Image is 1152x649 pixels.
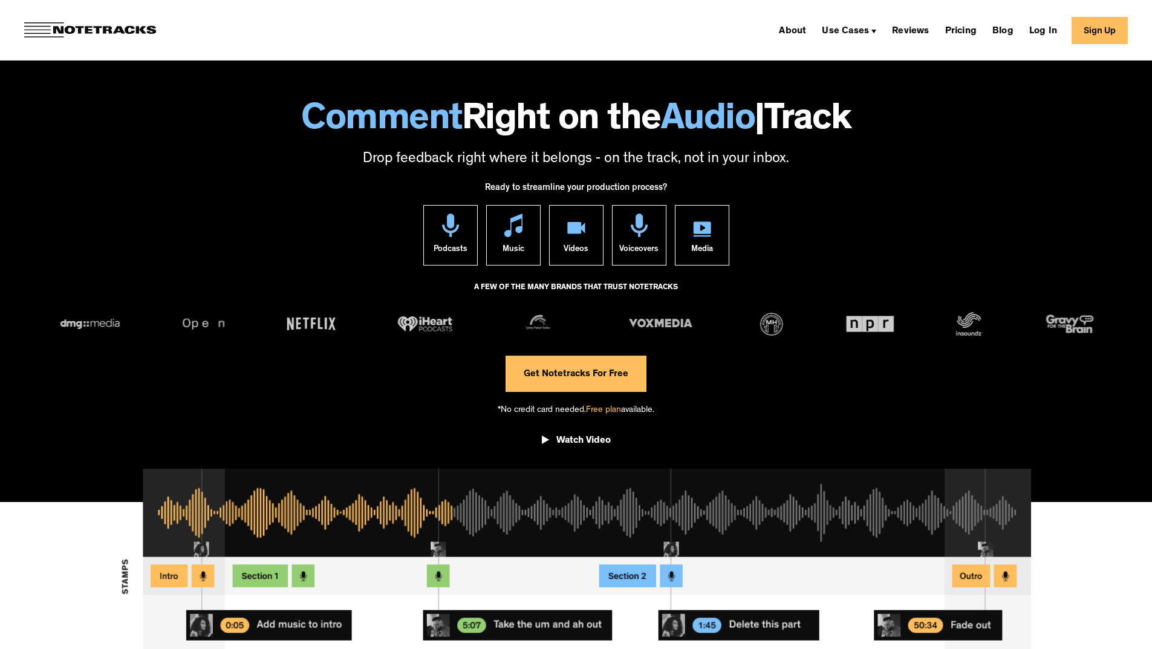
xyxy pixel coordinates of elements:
a: Voiceovers [612,205,666,266]
a: open lightbox [542,426,611,460]
a: Pricing [940,21,981,40]
div: Use Cases [817,21,881,40]
span: Free plan [586,406,621,415]
a: Media [675,205,729,266]
a: Videos [549,205,604,266]
span: | [755,103,764,140]
span: Comment [301,103,462,140]
a: Podcasts [423,205,478,266]
div: Media [691,237,713,265]
a: Log In [1024,21,1062,40]
div: Ready to streamline your production process? [485,176,667,205]
h1: Right on the Track [12,103,1140,140]
span: Audio [661,103,755,140]
div: Music [503,237,524,265]
div: Podcasts [434,237,467,265]
a: About [774,21,811,40]
div: Watch Video [556,435,611,447]
div: Videos [564,237,588,265]
a: Sign Up [1072,17,1128,44]
div: Use Cases [822,27,869,36]
a: Reviews [887,21,934,40]
a: Get Notetracks For Free [506,356,646,392]
p: Drop feedback right where it belongs - on the track, not in your inbox. [12,149,1140,170]
div: A FEW OF THE MANY BRANDS THAT TRUST NOTETRACKS [474,278,678,310]
div: *No credit card needed. available. [498,392,654,426]
a: Blog [988,21,1018,40]
div: Voiceovers [619,237,659,265]
a: Music [486,205,541,266]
